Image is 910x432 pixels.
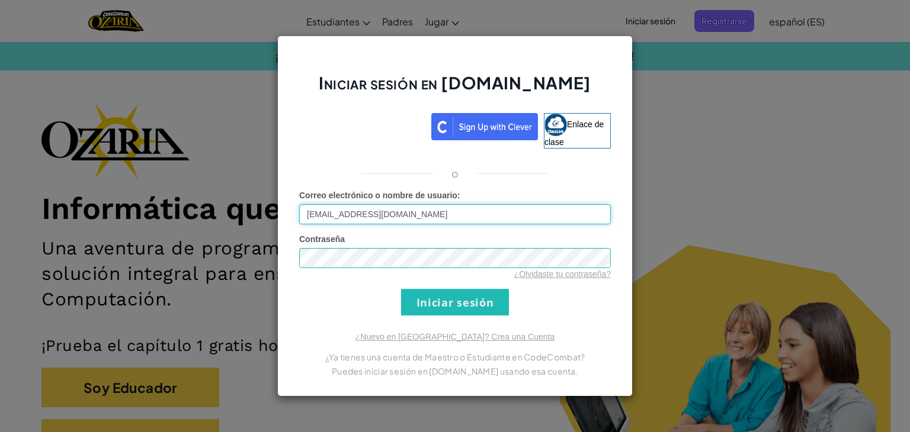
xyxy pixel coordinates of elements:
[401,289,509,315] input: Iniciar sesión
[431,113,538,140] img: clever_sso_button@2x.png
[319,72,591,93] font: Iniciar sesión en [DOMAIN_NAME]
[332,366,578,376] font: Puedes iniciar sesión en [DOMAIN_NAME] usando esa cuenta.
[299,191,457,200] font: Correo electrónico o nombre de usuario
[299,234,345,244] font: Contraseña
[514,269,611,279] a: ¿Olvidaste tu contraseña?
[544,114,567,136] img: classlink-logo-small.png
[544,120,604,147] font: Enlace de clase
[325,352,585,362] font: ¿Ya tienes una cuenta de Maestro o Estudiante en CodeCombat?
[293,112,431,138] iframe: Botón de Acceder con Google
[451,166,459,180] font: o
[355,332,555,341] a: ¿Nuevo en [GEOGRAPHIC_DATA]? Crea una Cuenta
[457,191,460,200] font: :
